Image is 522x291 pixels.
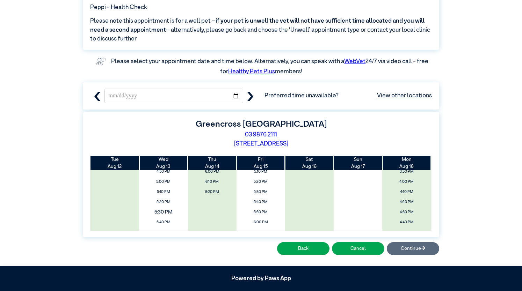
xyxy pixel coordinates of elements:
span: 5:50 PM [239,208,283,217]
a: View other locations [377,91,432,100]
th: Aug 14 [188,156,237,170]
span: Preferred time unavailable? [264,91,432,100]
th: Aug 13 [139,156,188,170]
span: 4:10 PM [384,188,429,196]
span: 4:50 PM [384,228,429,237]
span: 5:20 PM [141,198,186,207]
label: Please select your appointment date and time below. Alternatively, you can speak with a 24/7 via ... [111,59,429,75]
span: 3:50 PM [384,167,429,176]
span: 5:30 PM [239,188,283,196]
span: 4:40 PM [384,218,429,227]
th: Aug 15 [237,156,285,170]
span: if your pet is unwell the vet will not have sufficient time allocated and you will need a second ... [90,18,425,33]
th: Aug 17 [334,156,382,170]
span: 5:10 PM [141,188,186,196]
span: 4:50 PM [141,167,186,176]
a: Healthy Pets Plus [228,69,275,75]
span: 4:30 PM [384,208,429,217]
a: [STREET_ADDRESS] [234,141,288,147]
span: 5:10 PM [239,167,283,176]
span: 6:00 PM [190,167,234,176]
h5: Powered by Paws App [83,275,439,282]
th: Aug 18 [382,156,431,170]
span: Please note this appointment is for a well pet – – alternatively, please go back and choose the ‘... [90,17,432,44]
a: 03 9876 2111 [245,132,277,138]
span: 4:20 PM [384,198,429,207]
span: 6:10 PM [190,178,234,186]
span: 4:00 PM [384,178,429,186]
span: 5:20 PM [239,178,283,186]
span: 5:40 PM [141,218,186,227]
span: 6:00 PM [141,228,186,237]
th: Aug 16 [285,156,334,170]
button: Cancel [332,242,384,255]
span: 6:20 PM [190,188,234,196]
span: 5:00 PM [141,178,186,186]
a: WebVet [344,59,365,65]
label: Greencross [GEOGRAPHIC_DATA] [196,120,327,128]
span: 5:30 PM [135,207,192,218]
span: 6:00 PM [239,218,283,227]
span: 5:40 PM [239,198,283,207]
span: Peppi - Health Check [90,3,147,12]
th: Aug 12 [90,156,139,170]
img: vet [94,55,108,67]
button: Back [277,242,329,255]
